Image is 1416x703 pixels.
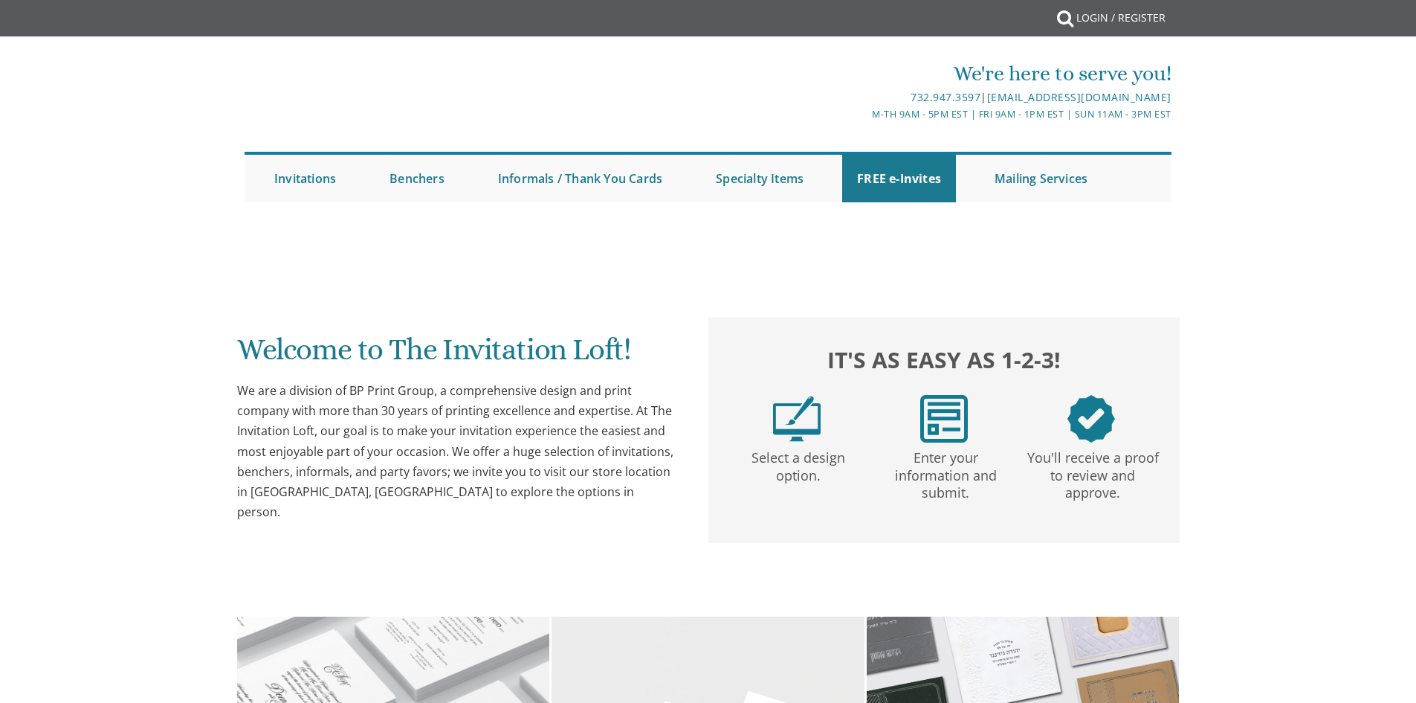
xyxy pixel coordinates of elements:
a: Benchers [375,155,459,202]
a: Invitations [259,155,351,202]
h2: It's as easy as 1-2-3! [723,343,1165,376]
p: You'll receive a proof to review and approve. [1022,443,1163,502]
p: Select a design option. [728,443,869,485]
div: | [555,89,1171,106]
h1: Welcome to The Invitation Loft! [237,333,679,377]
div: We are a division of BP Print Group, a comprehensive design and print company with more than 30 y... [237,381,679,522]
img: step2.png [920,395,968,443]
div: We're here to serve you! [555,59,1171,89]
a: [EMAIL_ADDRESS][DOMAIN_NAME] [987,90,1171,104]
a: Mailing Services [980,155,1102,202]
img: step3.png [1067,395,1115,443]
a: Specialty Items [701,155,818,202]
div: M-Th 9am - 5pm EST | Fri 9am - 1pm EST | Sun 11am - 3pm EST [555,106,1171,122]
p: Enter your information and submit. [875,443,1016,502]
img: step1.png [773,395,821,443]
a: Informals / Thank You Cards [483,155,677,202]
a: 732.947.3597 [911,90,980,104]
a: FREE e-Invites [842,155,956,202]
